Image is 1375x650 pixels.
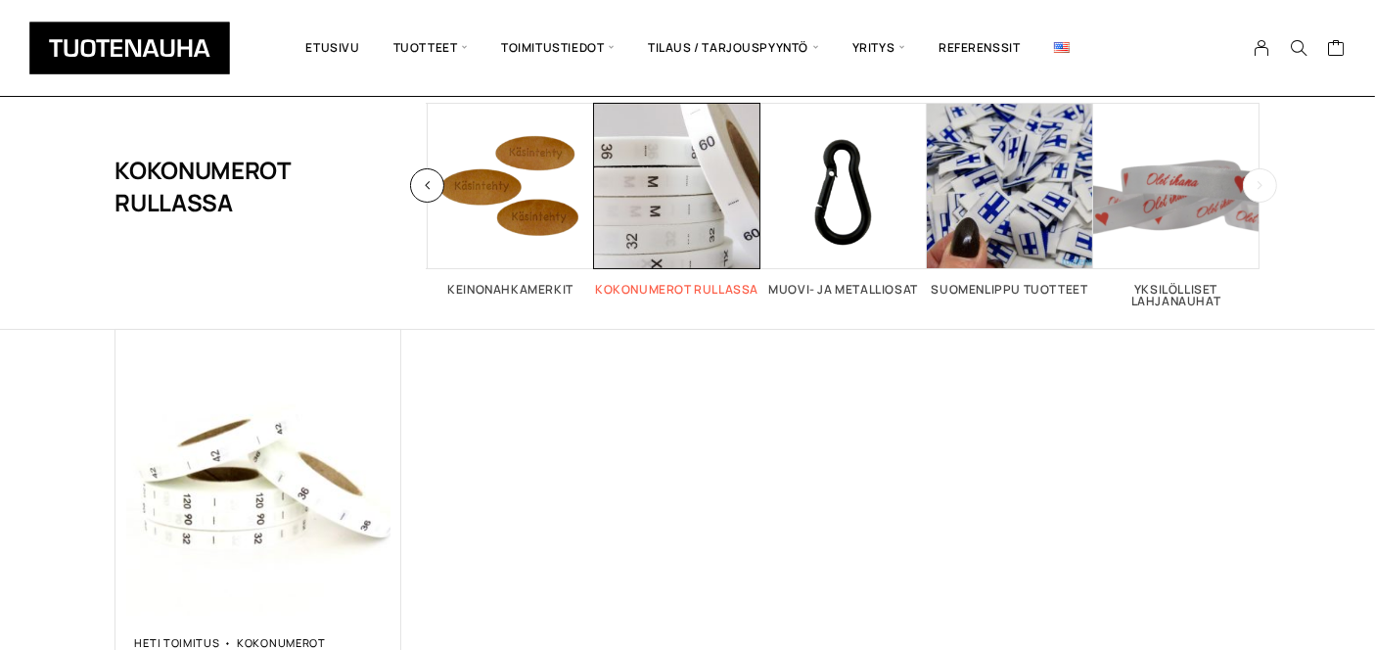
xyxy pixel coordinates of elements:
h2: Muovi- ja metalliosat [760,284,927,296]
h2: Suomenlippu tuotteet [927,284,1093,296]
a: Visit product category Keinonahkamerkit [428,103,594,296]
span: Yritys [836,15,922,81]
a: My Account [1243,39,1281,57]
span: Tuotteet [377,15,484,81]
button: Search [1280,39,1317,57]
a: Referenssit [922,15,1037,81]
h2: Kokonumerot rullassa [594,284,760,296]
h1: Kokonumerot rullassa [115,103,330,269]
a: Visit product category Suomenlippu tuotteet [927,103,1093,296]
span: Tilaus / Tarjouspyyntö [631,15,836,81]
h2: Keinonahkamerkit [428,284,594,296]
a: Visit product category Yksilölliset lahjanauhat [1093,103,1260,307]
h2: Yksilölliset lahjanauhat [1093,284,1260,307]
img: Tuotenauha Oy [29,22,230,74]
span: Toimitustiedot [484,15,631,81]
a: Visit product category Muovi- ja metalliosat [760,103,927,296]
a: Heti toimitus [135,635,220,650]
a: Visit product category Kokonumerot rullassa [594,103,760,296]
a: Cart [1327,38,1346,62]
img: English [1054,42,1070,53]
a: Etusivu [289,15,376,81]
